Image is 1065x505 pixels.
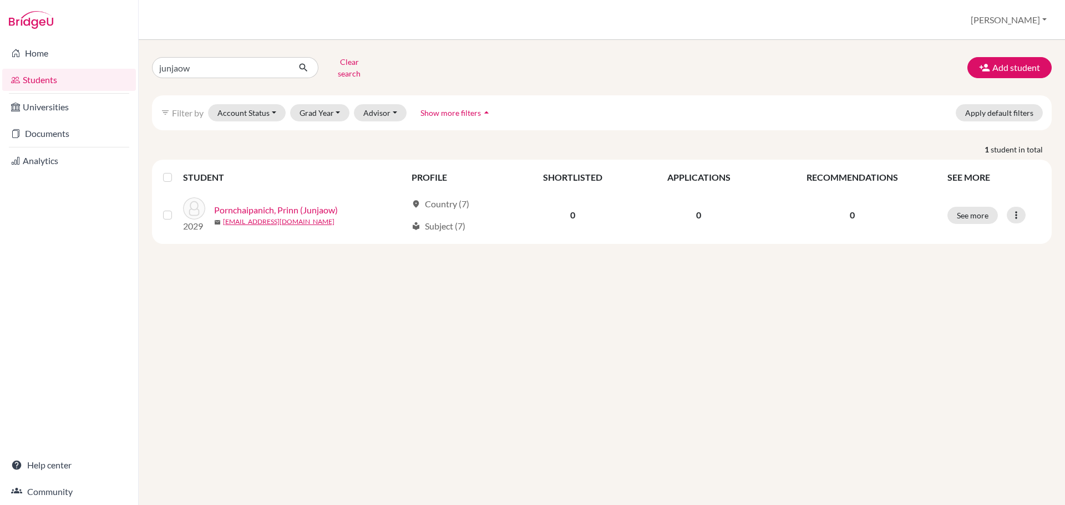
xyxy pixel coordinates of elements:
span: Show more filters [420,108,481,118]
div: Subject (7) [412,220,465,233]
a: Students [2,69,136,91]
i: filter_list [161,108,170,117]
strong: 1 [985,144,991,155]
span: Filter by [172,108,204,118]
img: Pornchaipanich, Prinn (Junjaow) [183,197,205,220]
button: Advisor [354,104,407,121]
th: SHORTLISTED [511,164,634,191]
th: APPLICATIONS [634,164,763,191]
a: Analytics [2,150,136,172]
td: 0 [511,191,634,239]
a: Help center [2,454,136,476]
button: Grad Year [290,104,350,121]
button: See more [947,207,998,224]
button: Add student [967,57,1052,78]
span: location_on [412,200,420,208]
p: 2029 [183,220,205,233]
span: mail [214,219,221,226]
a: [EMAIL_ADDRESS][DOMAIN_NAME] [223,217,334,227]
a: Community [2,481,136,503]
button: Account Status [208,104,286,121]
td: 0 [634,191,763,239]
th: SEE MORE [941,164,1047,191]
a: Universities [2,96,136,118]
p: 0 [770,208,934,222]
i: arrow_drop_up [481,107,492,118]
a: Documents [2,123,136,145]
input: Find student by name... [152,57,290,78]
th: RECOMMENDATIONS [764,164,941,191]
img: Bridge-U [9,11,53,29]
button: Show more filtersarrow_drop_up [411,104,501,121]
button: [PERSON_NAME] [966,9,1052,30]
span: local_library [412,222,420,231]
th: STUDENT [183,164,405,191]
button: Apply default filters [956,104,1043,121]
span: student in total [991,144,1052,155]
a: Home [2,42,136,64]
th: PROFILE [405,164,511,191]
button: Clear search [318,53,380,82]
a: Pornchaipanich, Prinn (Junjaow) [214,203,338,217]
div: Country (7) [412,197,469,211]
